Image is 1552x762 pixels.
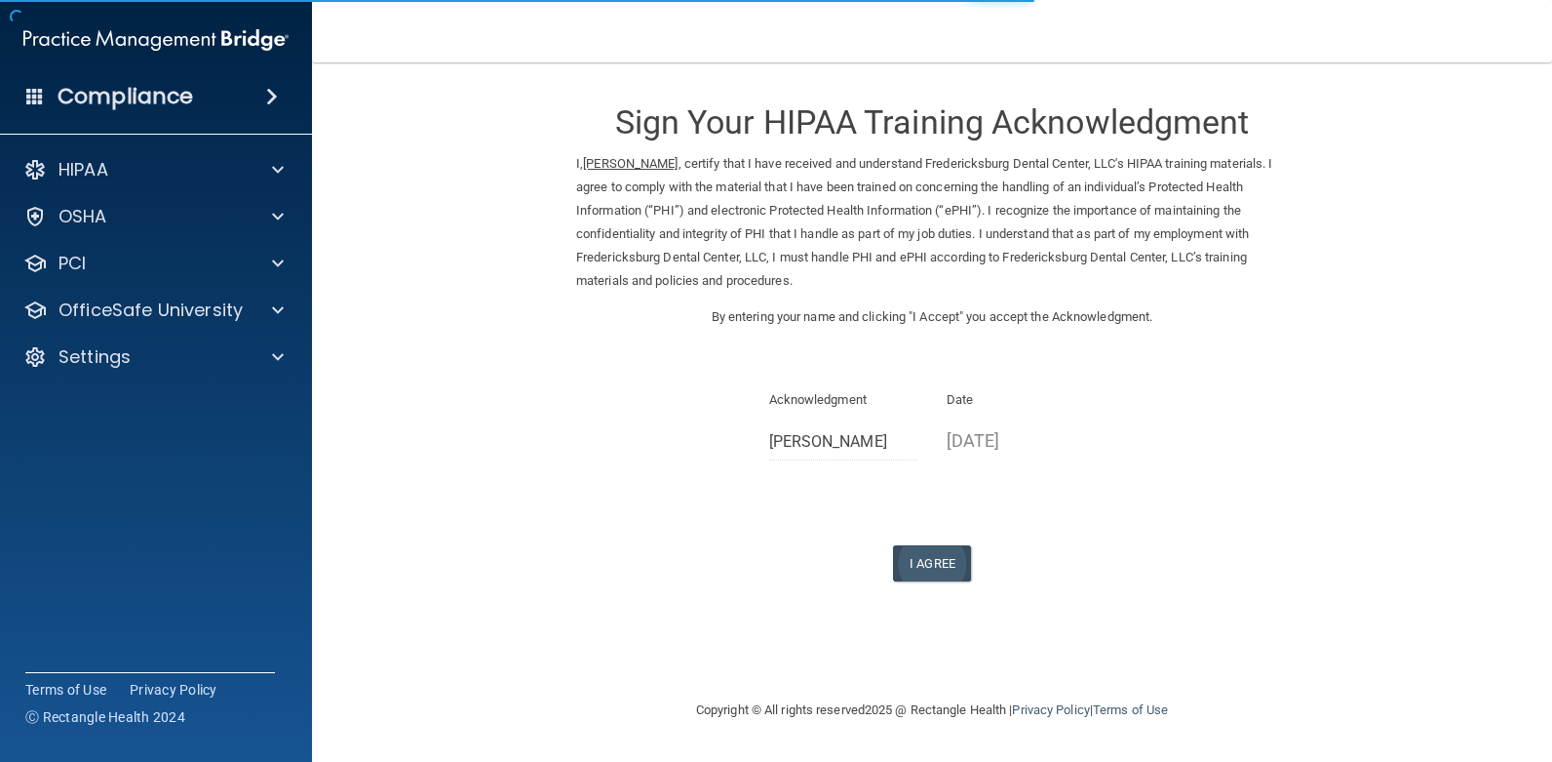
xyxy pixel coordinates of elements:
[58,83,193,110] h4: Compliance
[58,205,107,228] p: OSHA
[130,680,217,700] a: Privacy Policy
[23,345,284,369] a: Settings
[1012,702,1089,717] a: Privacy Policy
[23,158,284,181] a: HIPAA
[58,252,86,275] p: PCI
[893,545,971,582] button: I Agree
[58,158,108,181] p: HIPAA
[947,388,1096,412] p: Date
[23,299,284,322] a: OfficeSafe University
[58,299,243,322] p: OfficeSafe University
[23,205,284,228] a: OSHA
[947,424,1096,457] p: [DATE]
[583,156,678,171] ins: [PERSON_NAME]
[23,20,289,60] img: PMB logo
[25,707,185,727] span: Ⓒ Rectangle Health 2024
[769,388,918,412] p: Acknowledgment
[25,680,106,700] a: Terms of Use
[23,252,284,275] a: PCI
[576,104,1288,140] h3: Sign Your HIPAA Training Acknowledgment
[576,152,1288,293] p: I, , certify that I have received and understand Fredericksburg Dental Center, LLC's HIPAA traini...
[1093,702,1168,717] a: Terms of Use
[576,305,1288,329] p: By entering your name and clicking "I Accept" you accept the Acknowledgment.
[769,424,918,461] input: Full Name
[576,679,1288,742] div: Copyright © All rights reserved 2025 @ Rectangle Health | |
[58,345,131,369] p: Settings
